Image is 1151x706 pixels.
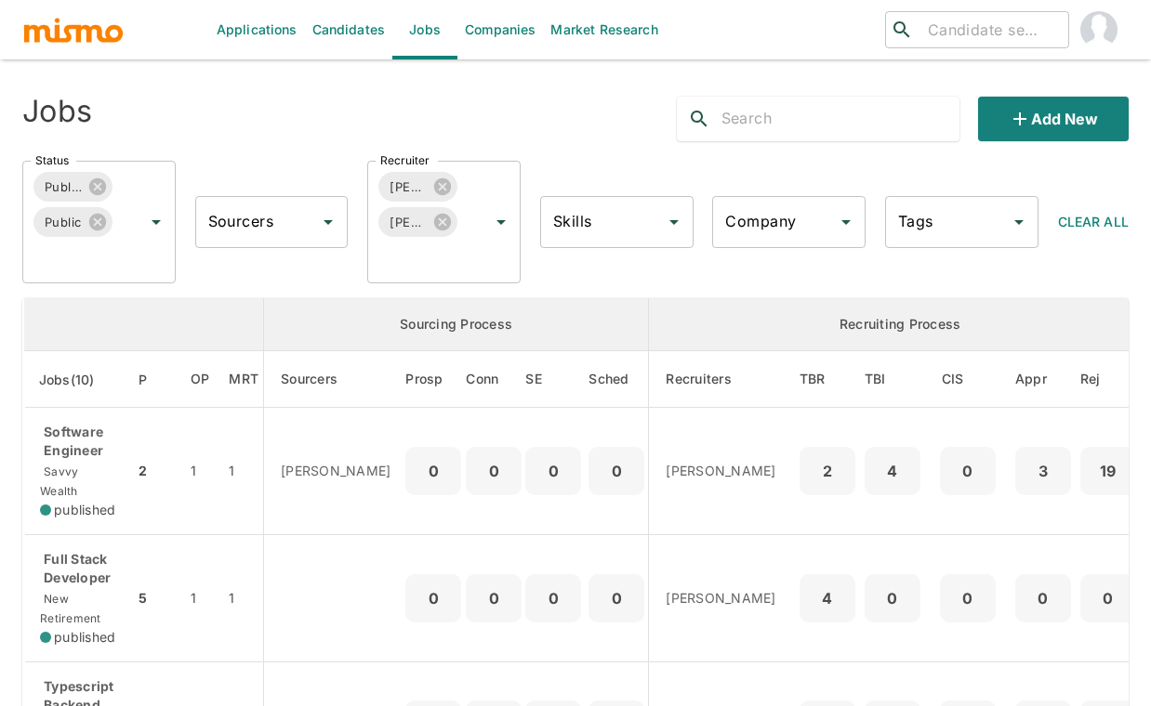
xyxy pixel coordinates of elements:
[872,458,913,484] p: 4
[40,550,119,587] p: Full Stack Developer
[405,351,466,408] th: Prospects
[833,209,859,235] button: Open
[978,97,1129,141] button: Add new
[1058,214,1129,229] span: Clear All
[380,152,430,168] label: Recruiter
[677,97,721,141] button: search
[522,351,585,408] th: Sent Emails
[134,408,176,535] td: 2
[315,209,341,235] button: Open
[224,534,263,661] td: 1
[176,534,225,661] td: 1
[264,351,406,408] th: Sourcers
[661,209,687,235] button: Open
[473,585,514,611] p: 0
[378,207,457,237] div: [PERSON_NAME]
[39,369,119,391] span: Jobs(10)
[925,351,1011,408] th: Client Interview Scheduled
[40,592,101,625] span: New Retirement
[33,212,93,233] span: Public
[378,176,438,198] span: [PERSON_NAME]
[378,212,438,233] span: [PERSON_NAME]
[920,17,1061,43] input: Candidate search
[533,585,574,611] p: 0
[22,93,92,130] h4: Jobs
[1023,458,1064,484] p: 3
[807,585,848,611] p: 4
[947,585,988,611] p: 0
[54,501,115,519] span: published
[40,464,78,498] span: Savvy Wealth
[721,104,959,134] input: Search
[413,458,454,484] p: 0
[378,172,457,202] div: [PERSON_NAME]
[1006,209,1032,235] button: Open
[533,458,574,484] p: 0
[466,351,522,408] th: Connections
[40,423,119,460] p: Software Engineer
[1023,585,1064,611] p: 0
[22,16,125,44] img: logo
[1080,11,1118,48] img: Carmen Vilachá
[596,585,637,611] p: 0
[596,458,637,484] p: 0
[143,209,169,235] button: Open
[176,351,225,408] th: Open Positions
[585,351,649,408] th: Sched
[134,534,176,661] td: 5
[1088,585,1129,611] p: 0
[224,408,263,535] td: 1
[33,207,112,237] div: Public
[281,462,390,480] p: [PERSON_NAME]
[224,351,263,408] th: Market Research Total
[488,209,514,235] button: Open
[649,351,795,408] th: Recruiters
[33,176,93,198] span: Published
[35,152,69,168] label: Status
[947,458,988,484] p: 0
[860,351,925,408] th: To Be Interviewed
[176,408,225,535] td: 1
[139,369,171,391] span: P
[134,351,176,408] th: Priority
[1088,458,1129,484] p: 19
[413,585,454,611] p: 0
[33,172,112,202] div: Published
[807,458,848,484] p: 2
[264,298,649,351] th: Sourcing Process
[666,589,780,608] p: [PERSON_NAME]
[872,585,913,611] p: 0
[795,351,860,408] th: To Be Reviewed
[54,628,115,647] span: published
[473,458,514,484] p: 0
[666,462,780,480] p: [PERSON_NAME]
[1011,351,1076,408] th: Approved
